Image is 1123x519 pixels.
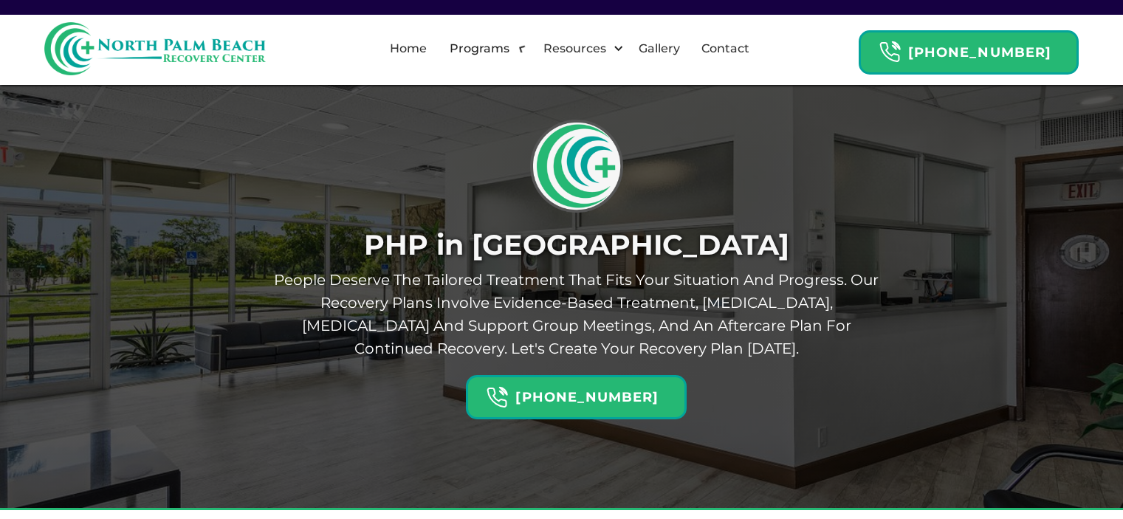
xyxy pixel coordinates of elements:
[486,386,508,409] img: Header Calendar Icons
[908,44,1051,61] strong: [PHONE_NUMBER]
[859,23,1079,75] a: Header Calendar Icons[PHONE_NUMBER]
[693,25,758,72] a: Contact
[270,269,883,360] p: People deserve the tailored treatment that fits your situation and progress. Our recovery plans i...
[630,25,689,72] a: Gallery
[540,40,610,58] div: Resources
[515,389,659,405] strong: [PHONE_NUMBER]
[270,229,883,261] h1: PHP in [GEOGRAPHIC_DATA]
[466,368,686,419] a: Header Calendar Icons[PHONE_NUMBER]
[437,25,531,72] div: Programs
[446,40,513,58] div: Programs
[381,25,436,72] a: Home
[879,41,901,63] img: Header Calendar Icons
[531,25,628,72] div: Resources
